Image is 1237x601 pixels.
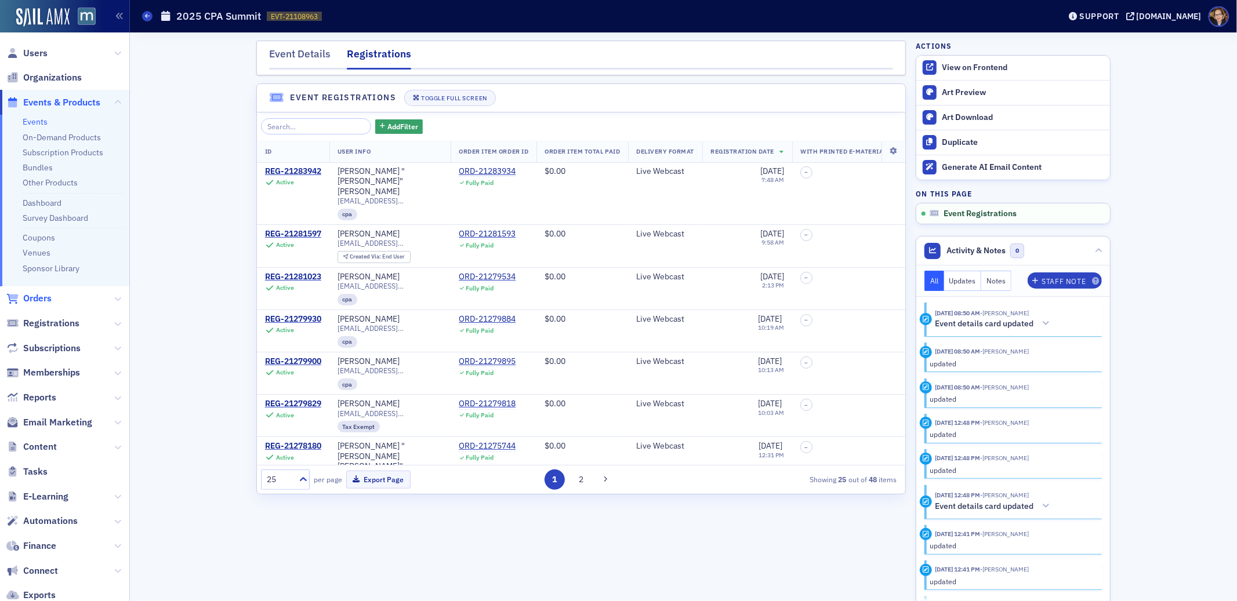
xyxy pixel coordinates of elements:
[981,383,1029,391] span: Dee Sullivan
[265,441,321,451] div: REG-21278180
[70,8,96,27] a: View Homepage
[267,473,292,486] div: 25
[375,119,423,134] button: AddFilter
[947,245,1006,257] span: Activity & Notes
[981,565,1029,573] span: Dee Sullivan
[23,198,61,208] a: Dashboard
[338,399,400,409] a: [PERSON_NAME]
[6,564,58,577] a: Connect
[459,272,516,282] a: ORD-21279534
[636,166,694,177] div: Live Webcast
[636,147,694,155] span: Delivery Format
[935,500,1054,512] button: Event details card updated
[916,56,1110,80] a: View on Frontend
[23,147,103,158] a: Subscription Products
[916,41,952,51] h4: Actions
[761,238,784,246] time: 9:58 AM
[350,254,405,260] div: End User
[23,317,79,330] span: Registrations
[6,366,80,379] a: Memberships
[545,469,565,490] button: 1
[935,418,981,427] time: 7/22/2025 12:48 PM
[459,314,516,325] a: ORD-21279884
[459,166,516,177] div: ORD-21283934
[176,9,261,23] h1: 2025 CPA Summit
[23,490,68,503] span: E-Learning
[930,358,1094,369] div: updated
[276,179,294,186] div: Active
[916,188,1111,199] h4: On this page
[338,209,358,220] div: cpa
[23,416,92,429] span: Email Marketing
[23,342,81,355] span: Subscriptions
[347,46,411,70] div: Registrations
[762,281,784,289] time: 2:13 PM
[23,132,101,143] a: On-Demand Products
[916,130,1110,155] button: Duplicate
[338,378,358,390] div: cpa
[23,263,79,274] a: Sponsor Library
[421,95,487,101] div: Toggle Full Screen
[346,471,411,489] button: Export Page
[6,416,92,429] a: Email Marketing
[338,324,443,333] span: [EMAIL_ADDRESS][DOMAIN_NAME]
[758,314,782,324] span: [DATE]
[23,213,88,223] a: Survey Dashboard
[836,474,848,485] strong: 25
[1010,243,1025,258] span: 0
[805,444,808,451] span: –
[916,155,1110,180] button: Generate AI Email Content
[545,356,565,366] span: $0.00
[338,441,443,482] a: [PERSON_NAME] "[PERSON_NAME] [PERSON_NAME]" [PERSON_NAME]
[710,147,774,155] span: Registration Date
[265,272,321,282] a: REG-21281023
[1028,272,1102,289] button: Staff Note
[338,272,400,282] div: [PERSON_NAME]
[404,90,496,106] button: Toggle Full Screen
[916,105,1110,130] a: Art Download
[338,166,443,197] a: [PERSON_NAME] "[PERSON_NAME]" [PERSON_NAME]
[269,46,331,68] div: Event Details
[636,229,694,239] div: Live Webcast
[466,242,494,249] div: Fully Paid
[276,411,294,419] div: Active
[759,440,782,451] span: [DATE]
[758,398,782,409] span: [DATE]
[636,356,694,367] div: Live Webcast
[466,285,494,292] div: Fully Paid
[805,274,808,281] span: –
[761,176,784,184] time: 7:48 AM
[338,196,443,205] span: [EMAIL_ADDRESS][DOMAIN_NAME]
[920,453,932,465] div: Update
[545,228,565,239] span: $0.00
[758,356,782,366] span: [DATE]
[758,409,784,417] time: 10:03 AM
[338,409,443,418] span: [EMAIL_ADDRESS][DOMAIN_NAME]
[935,565,981,573] time: 7/21/2025 12:41 PM
[265,229,321,239] div: REG-21281597
[6,540,56,552] a: Finance
[23,47,48,60] span: Users
[6,292,52,305] a: Orders
[1209,6,1229,27] span: Profile
[23,292,52,305] span: Orders
[387,121,418,132] span: Add Filter
[920,346,932,358] div: Update
[805,359,808,366] span: –
[930,465,1094,475] div: updated
[6,71,82,84] a: Organizations
[935,530,981,538] time: 7/21/2025 12:41 PM
[920,381,932,394] div: Update
[276,241,294,249] div: Active
[338,229,400,239] a: [PERSON_NAME]
[981,271,1011,291] button: Notes
[942,162,1104,173] div: Generate AI Email Content
[23,232,55,243] a: Coupons
[6,47,48,60] a: Users
[265,356,321,367] a: REG-21279900
[981,309,1029,317] span: Dee Sullivan
[935,347,981,355] time: 8/13/2025 08:50 AM
[981,418,1029,427] span: Sarah Knight
[981,491,1029,499] span: Sarah Knight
